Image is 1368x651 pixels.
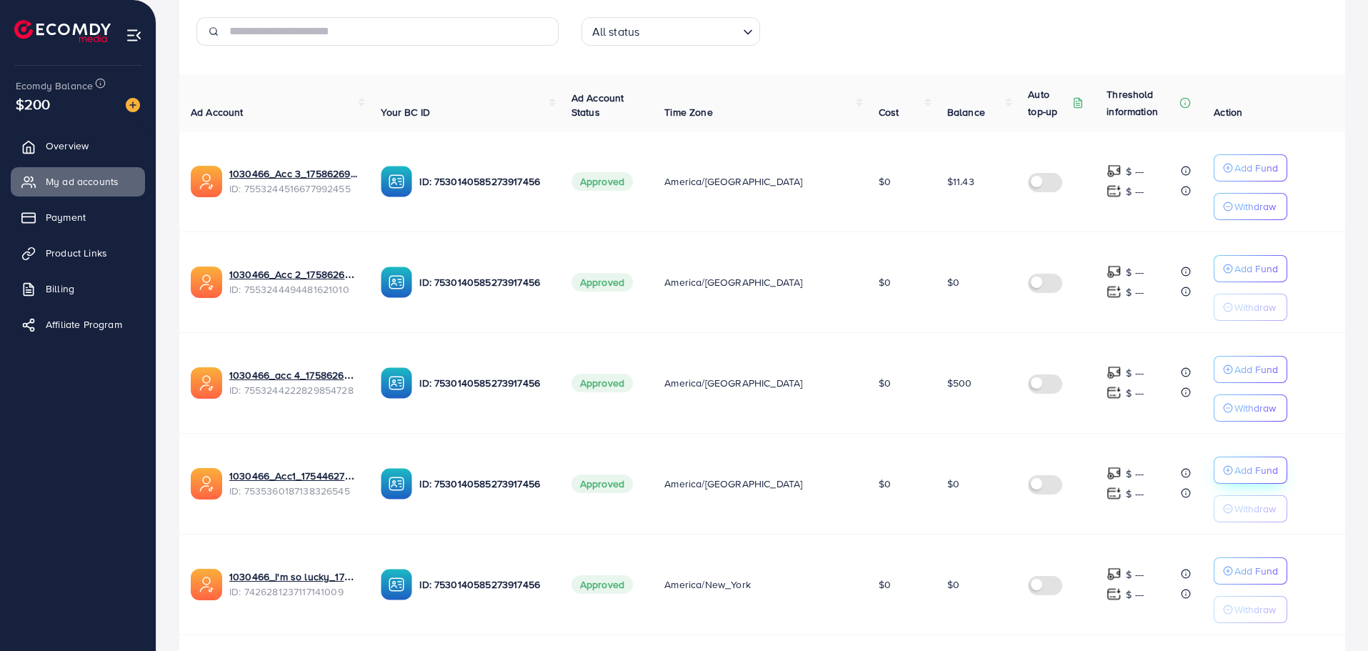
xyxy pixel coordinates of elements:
span: Payment [46,210,86,224]
span: America/[GEOGRAPHIC_DATA] [664,376,802,390]
button: Withdraw [1214,294,1287,321]
img: top-up amount [1107,567,1122,582]
p: Withdraw [1234,198,1276,215]
span: $0 [879,477,891,491]
span: $11.43 [947,174,974,189]
span: Approved [571,172,633,191]
span: Approved [571,374,633,392]
p: $ --- [1126,163,1144,180]
p: Withdraw [1234,299,1276,316]
p: $ --- [1126,183,1144,200]
img: top-up amount [1107,466,1122,481]
a: 1030466_I'm so lucky_1729065847853 [229,570,358,584]
p: $ --- [1126,284,1144,301]
span: Time Zone [664,105,712,119]
div: <span class='underline'>1030466_Acc1_1754462788851</span></br>7535360187138326545 [229,469,358,498]
span: Action [1214,105,1242,119]
p: Threshold information [1107,86,1177,120]
img: image [126,98,140,112]
p: Add Fund [1234,462,1278,479]
button: Withdraw [1214,596,1287,623]
a: 1030466_Acc 2_1758626929952 [229,267,358,282]
span: $0 [879,376,891,390]
p: Withdraw [1234,601,1276,618]
span: My ad accounts [46,174,119,189]
button: Withdraw [1214,495,1287,522]
p: Add Fund [1234,159,1278,177]
span: ID: 7553244222829854728 [229,383,358,397]
button: Withdraw [1214,394,1287,422]
a: Billing [11,274,145,303]
span: $0 [879,275,891,289]
p: $ --- [1126,264,1144,281]
img: logo [14,20,111,42]
p: $ --- [1126,485,1144,502]
img: ic-ads-acc.e4c84228.svg [191,367,222,399]
span: Billing [46,282,74,296]
span: ID: 7553244516677992455 [229,182,358,196]
p: ID: 7530140585273917456 [419,274,548,291]
a: Overview [11,131,145,160]
span: Ad Account Status [571,91,624,119]
span: Your BC ID [381,105,430,119]
p: ID: 7530140585273917456 [419,374,548,392]
p: $ --- [1126,384,1144,402]
button: Add Fund [1214,154,1287,182]
p: Add Fund [1234,260,1278,277]
span: Ecomdy Balance [16,79,93,93]
a: My ad accounts [11,167,145,196]
div: <span class='underline'>1030466_acc 4_1758626993631</span></br>7553244222829854728 [229,368,358,397]
p: Auto top-up [1028,86,1069,120]
a: Affiliate Program [11,310,145,339]
img: ic-ba-acc.ded83a64.svg [381,367,412,399]
span: Cost [879,105,899,119]
span: ID: 7535360187138326545 [229,484,358,498]
img: ic-ba-acc.ded83a64.svg [381,468,412,500]
button: Add Fund [1214,457,1287,484]
img: ic-ads-acc.e4c84228.svg [191,569,222,600]
span: $200 [16,94,51,114]
p: ID: 7530140585273917456 [419,475,548,492]
span: Product Links [46,246,107,260]
div: Search for option [581,17,760,46]
img: top-up amount [1107,587,1122,602]
img: ic-ads-acc.e4c84228.svg [191,267,222,298]
p: $ --- [1126,364,1144,382]
p: Withdraw [1234,399,1276,417]
span: Affiliate Program [46,317,122,332]
img: top-up amount [1107,284,1122,299]
a: 1030466_acc 4_1758626993631 [229,368,358,382]
span: $0 [879,577,891,592]
span: All status [589,21,643,42]
img: ic-ads-acc.e4c84228.svg [191,166,222,197]
img: top-up amount [1107,486,1122,501]
img: ic-ba-acc.ded83a64.svg [381,166,412,197]
p: ID: 7530140585273917456 [419,576,548,593]
p: Withdraw [1234,500,1276,517]
span: ID: 7426281237117141009 [229,585,358,599]
span: $0 [947,577,959,592]
a: 1030466_Acc 3_1758626967116 [229,167,358,181]
span: Ad Account [191,105,244,119]
span: Approved [571,474,633,493]
span: Approved [571,273,633,292]
a: Product Links [11,239,145,267]
span: America/[GEOGRAPHIC_DATA] [664,275,802,289]
img: top-up amount [1107,184,1122,199]
span: $0 [947,477,959,491]
img: ic-ba-acc.ded83a64.svg [381,569,412,600]
div: <span class='underline'>1030466_Acc 2_1758626929952</span></br>7553244494481621010 [229,267,358,297]
img: top-up amount [1107,365,1122,380]
p: $ --- [1126,465,1144,482]
span: Approved [571,575,633,594]
button: Add Fund [1214,557,1287,585]
img: ic-ba-acc.ded83a64.svg [381,267,412,298]
span: America/[GEOGRAPHIC_DATA] [664,477,802,491]
p: ID: 7530140585273917456 [419,173,548,190]
button: Add Fund [1214,356,1287,383]
div: <span class='underline'>1030466_I'm so lucky_1729065847853</span></br>7426281237117141009 [229,570,358,599]
img: top-up amount [1107,164,1122,179]
img: top-up amount [1107,264,1122,279]
span: America/New_York [664,577,751,592]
